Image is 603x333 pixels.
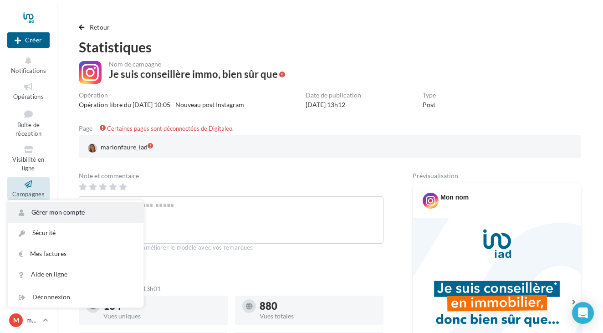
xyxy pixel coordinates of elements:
p: marionfaure_iad [26,316,39,325]
a: Visibilité en ligne [7,143,50,174]
span: Campagnes [12,190,45,198]
div: [DATE] 13h12 [306,100,361,109]
div: Prévisualisation [413,173,581,179]
div: Statistiques [79,40,581,54]
div: Mon nom [440,193,469,202]
div: Date de publication [306,92,361,98]
div: Je suis conseillère immo, bien sûr que [109,69,278,79]
a: Gérer mon compte [8,202,143,223]
div: Statistiques au [DATE] 13h01 [79,286,383,292]
div: Déconnexion [8,287,143,307]
div: Type [423,92,436,98]
button: Retour [79,22,114,33]
div: Opération [79,92,244,98]
button: Créer [7,32,50,48]
div: Nom de campagne [109,61,285,67]
span: Visibilité en ligne [12,156,44,172]
span: Boîte de réception [15,121,41,137]
a: Mes factures [8,244,143,264]
div: Post [423,100,436,109]
div: Nouvelle campagne [7,32,50,48]
div: 134 [103,301,220,311]
div: Opération libre du [DATE] 10:05 - Nouveau post Instagram [79,100,244,109]
div: Le gestionnaire pourra améliorer le modèle avec vos remarques [79,244,383,252]
span: Certaines pages sont déconnectées de Digitaleo. [107,125,234,132]
a: Campagnes [7,177,50,200]
span: m [13,316,19,325]
div: Open Intercom Messenger [572,302,594,324]
div: Vues uniques [103,313,220,319]
div: Note et commentaire [79,173,383,179]
span: Retour [90,23,110,31]
a: Opérations [7,80,50,102]
span: Notifications [11,67,46,74]
a: marionfaure_iad [86,141,249,154]
button: Notifications [7,54,50,76]
a: m marionfaure_iad [7,312,50,329]
div: marionfaure_iad [86,141,155,154]
a: Sécurité [8,223,143,243]
span: Opérations [13,93,44,100]
a: Boîte de réception [7,106,50,139]
a: Aide en ligne [8,264,143,285]
div: Page [79,125,100,132]
div: 880 [260,301,377,311]
div: Vues totales [260,313,377,319]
